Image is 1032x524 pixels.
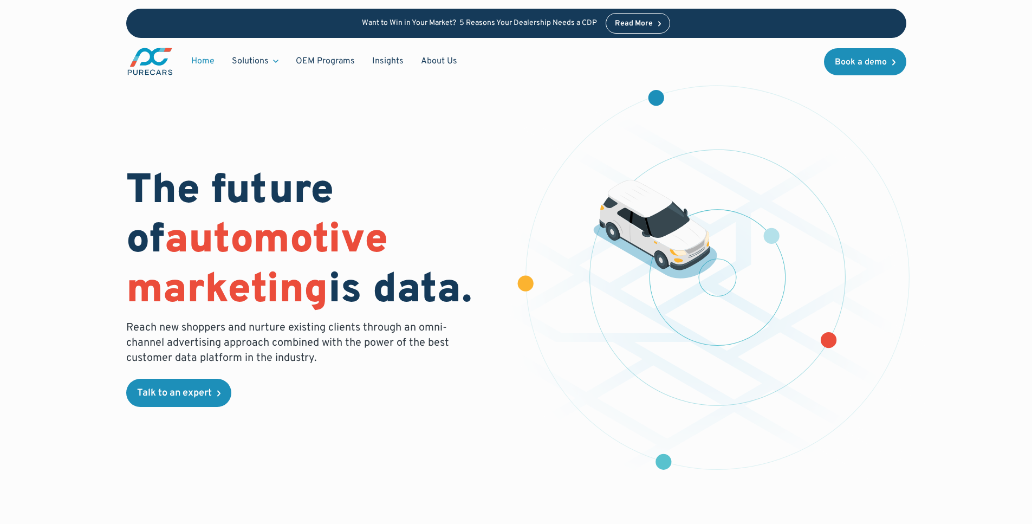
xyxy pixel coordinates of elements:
img: purecars logo [126,47,174,76]
p: Want to Win in Your Market? 5 Reasons Your Dealership Needs a CDP [362,19,597,28]
a: Read More [606,13,671,34]
a: Book a demo [824,48,906,75]
a: Home [183,51,223,72]
h1: The future of is data. [126,167,503,316]
div: Solutions [232,55,269,67]
a: Talk to an expert [126,379,231,407]
div: Book a demo [835,58,887,67]
div: Talk to an expert [137,389,212,398]
a: About Us [412,51,466,72]
span: automotive marketing [126,215,388,316]
div: Solutions [223,51,287,72]
p: Reach new shoppers and nurture existing clients through an omni-channel advertising approach comb... [126,320,456,366]
div: Read More [615,20,653,28]
a: main [126,47,174,76]
a: OEM Programs [287,51,364,72]
a: Insights [364,51,412,72]
img: illustration of a vehicle [593,180,718,279]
